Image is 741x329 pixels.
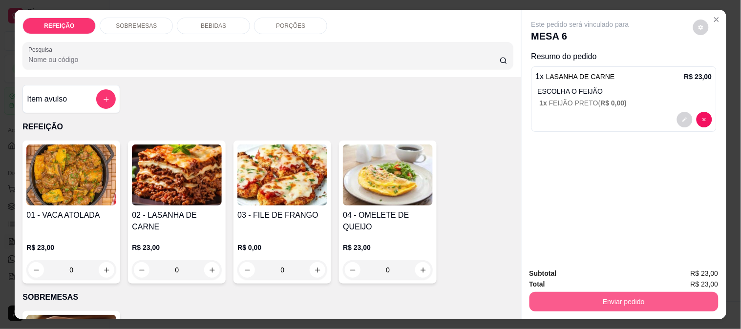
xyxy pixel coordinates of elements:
h4: 04 - OMELETE DE QUEIJO [343,209,433,233]
span: R$ 23,00 [691,279,719,289]
span: 1 x [540,99,549,107]
p: REFEIÇÃO [22,121,513,133]
p: REFEIÇÃO [44,22,74,30]
h4: 02 - LASANHA DE CARNE [132,209,222,233]
label: Pesquisa [28,45,56,54]
p: Resumo do pedido [531,51,717,62]
input: Pesquisa [28,55,500,64]
h4: 03 - FILE DE FRANGO [237,209,327,221]
img: product-image [132,144,222,206]
p: R$ 0,00 [237,243,327,252]
button: decrease-product-quantity [697,112,712,127]
p: R$ 23,00 [684,72,712,82]
img: product-image [343,144,433,206]
button: add-separate-item [96,89,116,109]
h4: 01 - VACA ATOLADA [26,209,116,221]
p: BEBIDAS [201,22,226,30]
img: product-image [26,144,116,206]
button: decrease-product-quantity [693,20,709,35]
span: R$ 23,00 [691,268,719,279]
h4: Item avulso [27,93,67,105]
strong: Total [529,280,545,288]
button: Enviar pedido [529,292,719,311]
p: ESCOLHA O FEIJÃO [538,86,712,96]
strong: Subtotal [529,269,557,277]
p: Este pedido será vinculado para [531,20,629,29]
p: MESA 6 [531,29,629,43]
p: R$ 23,00 [343,243,433,252]
button: decrease-product-quantity [677,112,693,127]
p: FEIJÃO PRETO ( [540,98,712,108]
span: R$ 0,00 ) [601,99,627,107]
p: SOBREMESAS [22,291,513,303]
p: PORÇÕES [276,22,305,30]
img: product-image [237,144,327,206]
button: Close [709,12,724,27]
p: 1 x [536,71,615,82]
p: R$ 23,00 [132,243,222,252]
p: R$ 23,00 [26,243,116,252]
span: LASANHA DE CARNE [546,73,615,81]
p: SOBREMESAS [116,22,157,30]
